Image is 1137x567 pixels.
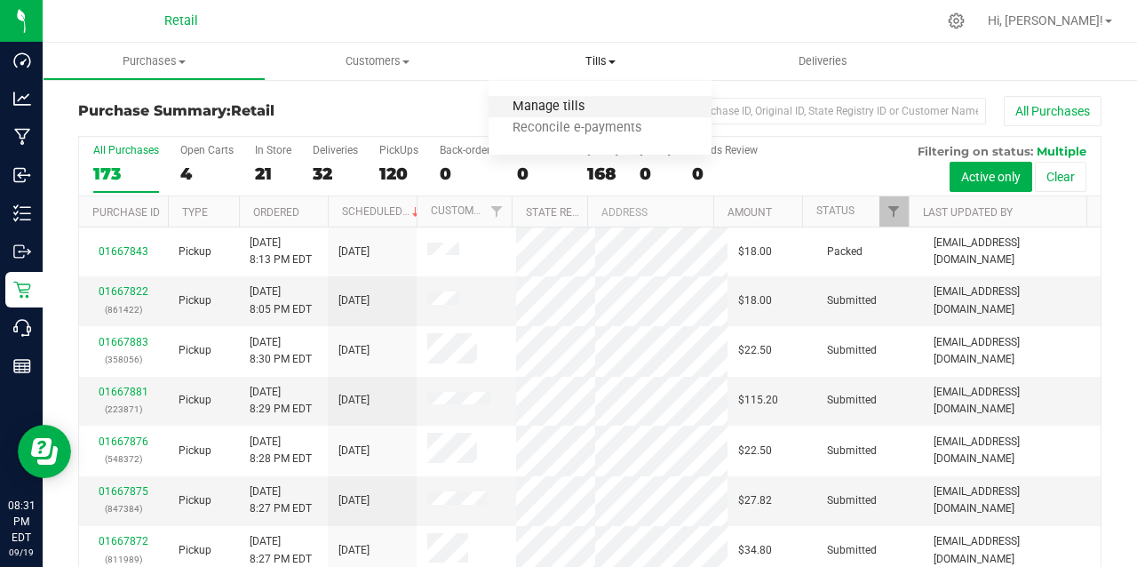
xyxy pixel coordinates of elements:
[945,12,967,29] div: Manage settings
[313,164,358,184] div: 32
[13,52,31,69] inline-svg: Dashboard
[250,533,312,567] span: [DATE] 8:27 PM EDT
[250,283,312,317] span: [DATE] 8:05 PM EDT
[90,500,157,517] p: (847384)
[587,196,713,228] th: Address
[90,351,157,368] p: (358056)
[640,164,671,184] div: 0
[728,206,772,219] a: Amount
[90,451,157,467] p: (548372)
[13,319,31,337] inline-svg: Call Center
[934,334,1090,368] span: [EMAIL_ADDRESS][DOMAIN_NAME]
[250,483,312,517] span: [DATE] 8:27 PM EDT
[489,100,608,115] span: Manage tills
[934,283,1090,317] span: [EMAIL_ADDRESS][DOMAIN_NAME]
[1037,144,1086,158] span: Multiple
[738,392,778,409] span: $115.20
[489,43,712,80] a: Tills Manage tills Reconcile e-payments
[827,292,877,309] span: Submitted
[923,206,1013,219] a: Last Updated By
[179,443,211,459] span: Pickup
[738,342,772,359] span: $22.50
[827,244,863,260] span: Packed
[13,204,31,222] inline-svg: Inventory
[338,244,370,260] span: [DATE]
[738,542,772,559] span: $34.80
[250,384,312,418] span: [DATE] 8:29 PM EDT
[1035,162,1086,192] button: Clear
[13,281,31,299] inline-svg: Retail
[266,53,488,69] span: Customers
[338,542,370,559] span: [DATE]
[180,144,234,156] div: Open Carts
[338,392,370,409] span: [DATE]
[231,102,274,119] span: Retail
[250,334,312,368] span: [DATE] 8:30 PM EDT
[250,434,312,467] span: [DATE] 8:28 PM EDT
[338,492,370,509] span: [DATE]
[78,103,419,119] h3: Purchase Summary:
[99,285,148,298] a: 01667822
[266,43,489,80] a: Customers
[827,392,877,409] span: Submitted
[250,235,312,268] span: [DATE] 8:13 PM EDT
[775,53,871,69] span: Deliveries
[526,206,619,219] a: State Registry ID
[827,542,877,559] span: Submitted
[738,443,772,459] span: $22.50
[179,244,211,260] span: Pickup
[13,243,31,260] inline-svg: Outbound
[99,245,148,258] a: 01667843
[99,386,148,398] a: 01667881
[738,244,772,260] span: $18.00
[587,164,618,184] div: 168
[816,204,855,217] a: Status
[164,13,198,28] span: Retail
[18,425,71,478] iframe: Resource center
[338,292,370,309] span: [DATE]
[8,546,35,559] p: 09/19
[8,498,35,546] p: 08:31 PM EDT
[182,206,208,219] a: Type
[13,357,31,375] inline-svg: Reports
[93,164,159,184] div: 173
[712,43,934,80] a: Deliveries
[379,164,418,184] div: 120
[90,301,157,318] p: (861422)
[950,162,1032,192] button: Active only
[431,204,486,217] a: Customer
[13,128,31,146] inline-svg: Manufacturing
[934,434,1090,467] span: [EMAIL_ADDRESS][DOMAIN_NAME]
[827,492,877,509] span: Submitted
[93,144,159,156] div: All Purchases
[313,144,358,156] div: Deliveries
[631,98,986,124] input: Search Purchase ID, Original ID, State Registry ID or Customer Name...
[489,121,665,136] span: Reconcile e-payments
[738,492,772,509] span: $27.82
[179,342,211,359] span: Pickup
[253,206,299,219] a: Ordered
[692,144,758,156] div: Needs Review
[738,292,772,309] span: $18.00
[879,196,909,227] a: Filter
[179,492,211,509] span: Pickup
[99,535,148,547] a: 01667872
[692,164,758,184] div: 0
[827,443,877,459] span: Submitted
[90,401,157,418] p: (223871)
[918,144,1033,158] span: Filtering on status:
[481,196,511,227] a: Filter
[255,144,291,156] div: In Store
[180,164,234,184] div: 4
[342,205,423,218] a: Scheduled
[99,485,148,498] a: 01667875
[517,164,566,184] div: 0
[440,164,496,184] div: 0
[934,483,1090,517] span: [EMAIL_ADDRESS][DOMAIN_NAME]
[934,384,1090,418] span: [EMAIL_ADDRESS][DOMAIN_NAME]
[44,53,265,69] span: Purchases
[99,336,148,348] a: 01667883
[99,435,148,448] a: 01667876
[489,53,712,69] span: Tills
[934,533,1090,567] span: [EMAIL_ADDRESS][DOMAIN_NAME]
